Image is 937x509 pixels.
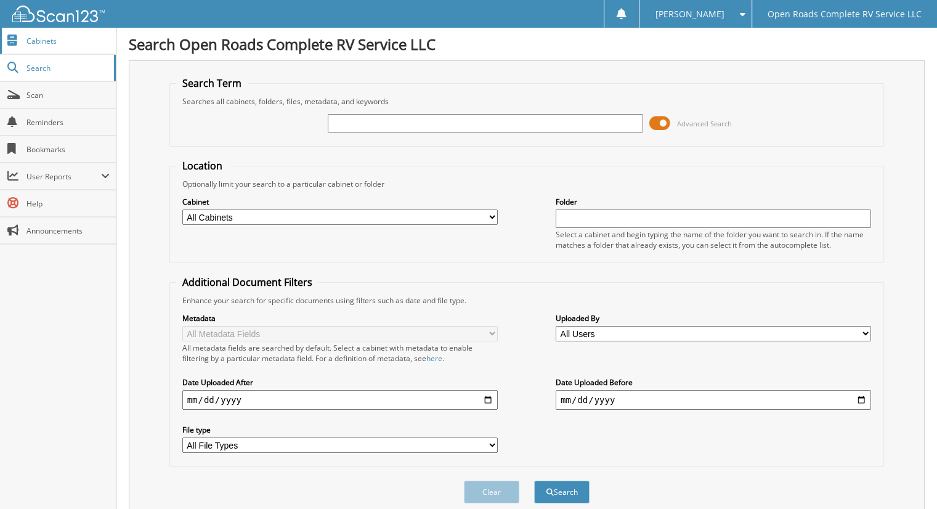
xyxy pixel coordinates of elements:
[534,481,590,503] button: Search
[768,10,922,18] span: Open Roads Complete RV Service LLC
[556,197,871,207] label: Folder
[176,295,878,306] div: Enhance your search for specific documents using filters such as date and file type.
[556,377,871,388] label: Date Uploaded Before
[176,96,878,107] div: Searches all cabinets, folders, files, metadata, and keywords
[26,36,110,46] span: Cabinets
[12,6,105,22] img: scan123-logo-white.svg
[182,390,498,410] input: start
[426,353,442,364] a: here
[677,119,732,128] span: Advanced Search
[26,90,110,100] span: Scan
[655,10,724,18] span: [PERSON_NAME]
[875,450,937,509] iframe: Chat Widget
[26,226,110,236] span: Announcements
[129,34,925,54] h1: Search Open Roads Complete RV Service LLC
[26,198,110,209] span: Help
[176,76,248,90] legend: Search Term
[176,179,878,189] div: Optionally limit your search to a particular cabinet or folder
[556,229,871,250] div: Select a cabinet and begin typing the name of the folder you want to search in. If the name match...
[182,343,498,364] div: All metadata fields are searched by default. Select a cabinet with metadata to enable filtering b...
[176,159,229,173] legend: Location
[26,63,108,73] span: Search
[26,117,110,128] span: Reminders
[176,275,318,289] legend: Additional Document Filters
[556,313,871,324] label: Uploaded By
[26,171,101,182] span: User Reports
[182,425,498,435] label: File type
[182,377,498,388] label: Date Uploaded After
[26,144,110,155] span: Bookmarks
[464,481,519,503] button: Clear
[556,390,871,410] input: end
[182,197,498,207] label: Cabinet
[182,313,498,324] label: Metadata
